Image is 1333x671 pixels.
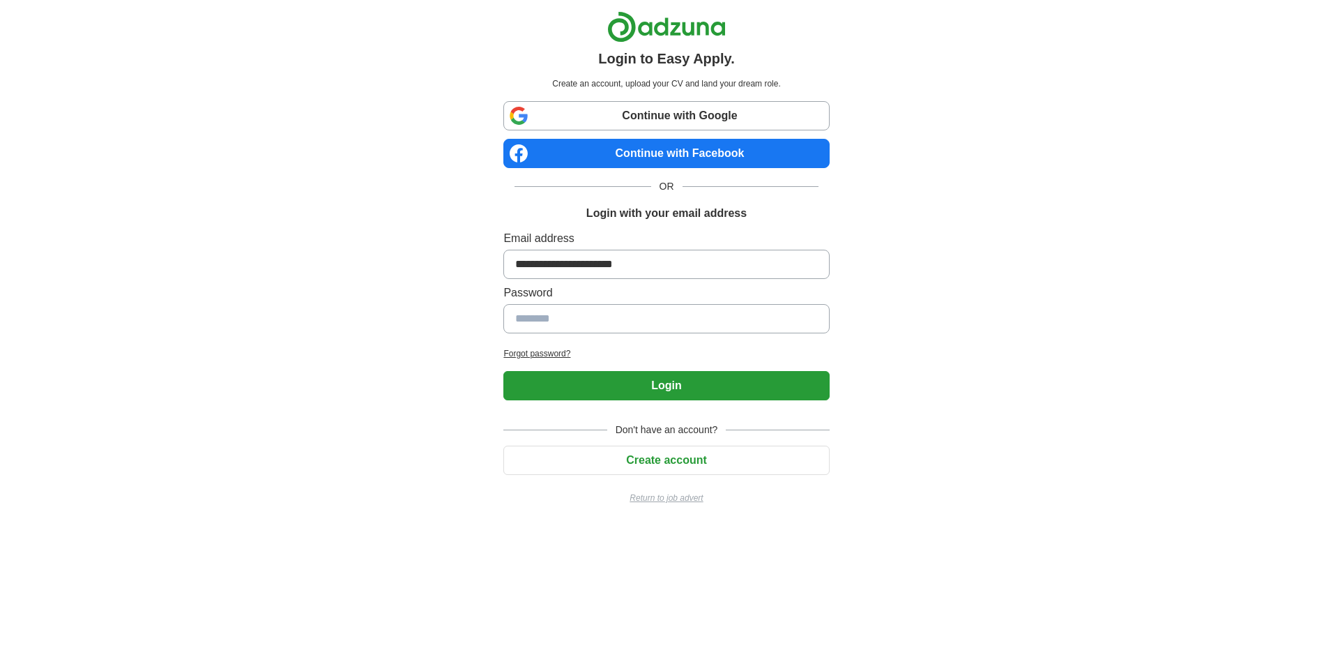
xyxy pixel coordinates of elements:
a: Create account [503,454,829,466]
label: Password [503,285,829,301]
label: Email address [503,230,829,247]
a: Forgot password? [503,347,829,360]
a: Return to job advert [503,492,829,504]
p: Create an account, upload your CV and land your dream role. [506,77,826,90]
button: Login [503,371,829,400]
span: OR [651,179,683,194]
img: Adzuna logo [607,11,726,43]
span: Don't have an account? [607,423,726,437]
a: Continue with Google [503,101,829,130]
a: Continue with Facebook [503,139,829,168]
h1: Login with your email address [586,205,747,222]
button: Create account [503,446,829,475]
h1: Login to Easy Apply. [598,48,735,69]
